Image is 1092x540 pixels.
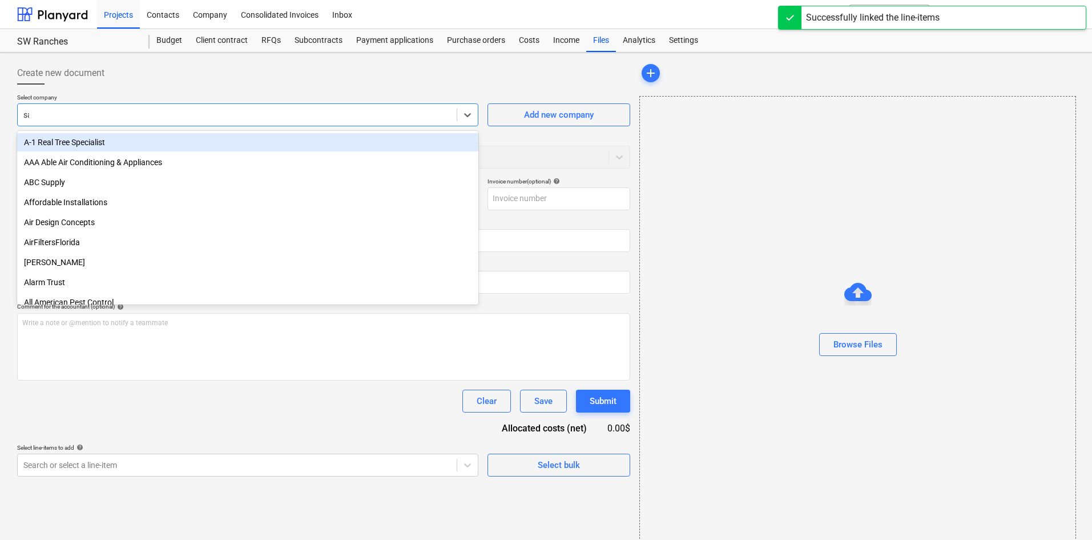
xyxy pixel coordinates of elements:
input: Invoice number [487,187,630,210]
div: Successfully linked the line-items [806,11,940,25]
button: Browse Files [819,333,897,356]
div: Invoice number (optional) [487,178,630,185]
div: ABC Supply [17,173,478,191]
div: A-1 Real Tree Specialist [17,133,478,151]
a: Files [586,29,616,52]
div: Submit [590,394,616,409]
div: Clear [477,394,497,409]
iframe: Chat Widget [1035,485,1092,540]
a: Costs [512,29,546,52]
div: Comment for the accountant (optional) [17,303,630,310]
div: Allocated costs (net) [482,422,605,435]
button: Submit [576,390,630,413]
div: SW Ranches [17,36,136,48]
button: Add new company [487,103,630,126]
button: Save [520,390,567,413]
div: Browse Files [833,337,883,352]
div: Select line-items to add [17,444,478,451]
div: Select bulk [538,458,580,473]
span: help [115,303,124,310]
div: Save [534,394,553,409]
a: Settings [662,29,705,52]
span: help [74,444,83,451]
button: Select bulk [487,454,630,477]
span: help [551,178,560,185]
span: add [644,66,658,80]
div: AJ Madison [17,253,478,271]
a: Purchase orders [440,29,512,52]
a: Analytics [616,29,662,52]
a: Subcontracts [288,29,349,52]
a: Payment applications [349,29,440,52]
a: Budget [150,29,189,52]
div: Alarm Trust [17,273,478,291]
a: Income [546,29,586,52]
div: Due date [328,219,630,227]
div: Air Design Concepts [17,213,478,231]
p: Select company [17,94,478,103]
div: Affordable Installations [17,193,478,211]
div: All American Pest Control [17,293,478,311]
div: AAA Able Air Conditioning & Appliances [17,153,478,171]
input: Due date not specified [328,229,630,252]
div: [PERSON_NAME] [17,253,478,271]
div: 0.00$ [605,422,630,435]
div: AirFiltersFlorida [17,233,478,251]
button: Clear [462,390,511,413]
div: Add new company [524,107,594,122]
a: Client contract [189,29,255,52]
a: RFQs [255,29,288,52]
span: Create new document [17,66,104,80]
